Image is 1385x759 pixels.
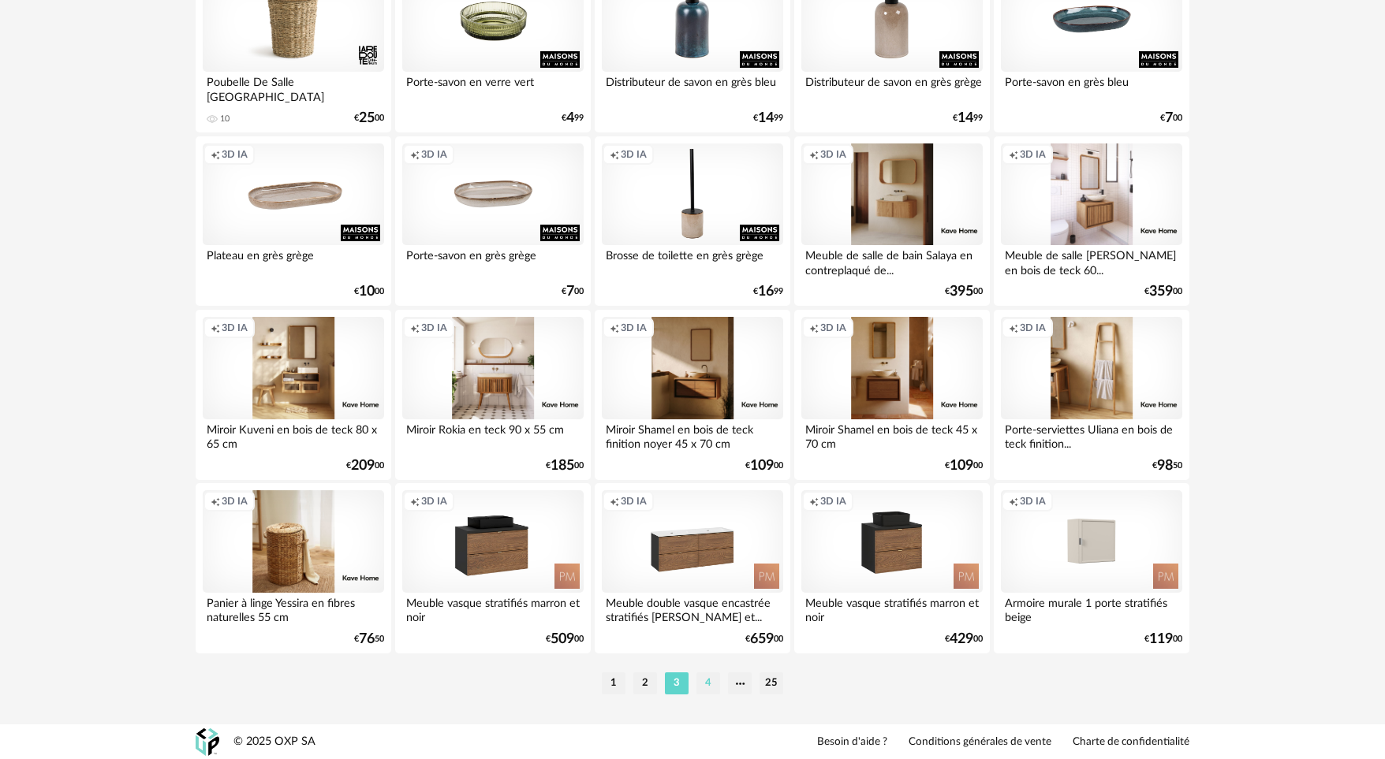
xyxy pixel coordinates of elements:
div: Distributeur de savon en grès bleu [602,72,783,103]
span: 109 [950,460,973,471]
span: Creation icon [809,495,819,508]
span: 509 [551,634,574,645]
a: Creation icon 3D IA Miroir Rokia en teck 90 x 55 cm €18500 [395,310,591,480]
div: € 00 [562,286,584,297]
div: Brosse de toilette en grès grège [602,245,783,277]
div: © 2025 OXP SA [233,735,315,750]
div: Plateau en grès grège [203,245,384,277]
span: 209 [351,460,375,471]
span: 3D IA [621,495,647,508]
span: Creation icon [410,495,420,508]
span: 14 [958,113,973,124]
div: € 00 [745,460,783,471]
a: Creation icon 3D IA Meuble vasque stratifiés marron et noir €50900 [395,483,591,653]
a: Conditions générales de vente [909,735,1051,750]
span: 3D IA [1020,495,1046,508]
span: 25 [359,113,375,124]
div: € 99 [753,286,783,297]
li: 25 [760,672,783,694]
span: Creation icon [211,148,220,161]
a: Creation icon 3D IA Miroir Shamel en bois de teck 45 x 70 cm €10900 [794,310,990,480]
span: 429 [950,634,973,645]
span: 119 [1149,634,1173,645]
div: € 00 [945,460,983,471]
a: Creation icon 3D IA Meuble vasque stratifiés marron et noir €42900 [794,483,990,653]
div: Meuble vasque stratifiés marron et noir [801,593,983,624]
div: 10 [220,113,230,125]
span: 659 [750,634,774,645]
div: € 50 [1152,460,1182,471]
span: 3D IA [421,322,447,334]
span: 395 [950,286,973,297]
span: 109 [750,460,774,471]
div: Miroir Rokia en teck 90 x 55 cm [402,419,584,451]
div: € 00 [945,286,983,297]
div: Meuble de salle [PERSON_NAME] en bois de teck 60... [1001,245,1182,277]
span: 4 [566,113,574,124]
span: Creation icon [211,322,220,334]
div: € 00 [354,286,384,297]
span: 10 [359,286,375,297]
div: € 00 [546,460,584,471]
span: 3D IA [820,322,846,334]
span: 185 [551,460,574,471]
a: Creation icon 3D IA Miroir Shamel en bois de teck finition noyer 45 x 70 cm €10900 [595,310,790,480]
a: Charte de confidentialité [1073,735,1189,750]
div: Miroir Kuveni en bois de teck 80 x 65 cm [203,419,384,451]
span: Creation icon [610,495,619,508]
span: 98 [1157,460,1173,471]
span: 3D IA [421,495,447,508]
div: Miroir Shamel en bois de teck 45 x 70 cm [801,419,983,451]
div: Porte-savon en grès grège [402,245,584,277]
span: 3D IA [820,148,846,161]
a: Creation icon 3D IA Porte-savon en grès grège €700 [395,136,591,307]
div: Meuble de salle de bain Salaya en contreplaqué de... [801,245,983,277]
span: Creation icon [211,495,220,508]
div: € 00 [745,634,783,645]
span: 7 [1165,113,1173,124]
span: 14 [758,113,774,124]
div: Meuble double vasque encastrée stratifiés [PERSON_NAME] et... [602,593,783,624]
a: Besoin d'aide ? [817,735,887,750]
span: 359 [1149,286,1173,297]
a: Creation icon 3D IA Panier à linge Yessira en fibres naturelles 55 cm €7650 [196,483,391,653]
div: Distributeur de savon en grès grège [801,72,983,103]
a: Creation icon 3D IA Meuble double vasque encastrée stratifiés [PERSON_NAME] et... €65900 [595,483,790,653]
a: Creation icon 3D IA Armoire murale 1 porte stratifiés beige €11900 [994,483,1189,653]
div: Panier à linge Yessira en fibres naturelles 55 cm [203,593,384,624]
div: Miroir Shamel en bois de teck finition noyer 45 x 70 cm [602,419,783,451]
div: Porte-savon en verre vert [402,72,584,103]
div: € 00 [354,113,384,124]
span: Creation icon [410,322,420,334]
li: 2 [633,672,657,694]
span: Creation icon [610,148,619,161]
span: 3D IA [222,148,248,161]
span: Creation icon [809,322,819,334]
div: € 00 [546,634,584,645]
span: 3D IA [222,495,248,508]
a: Creation icon 3D IA Plateau en grès grège €1000 [196,136,391,307]
span: 3D IA [1020,322,1046,334]
span: Creation icon [1009,148,1018,161]
div: € 99 [953,113,983,124]
span: 3D IA [820,495,846,508]
span: 7 [566,286,574,297]
div: € 99 [562,113,584,124]
span: 3D IA [621,322,647,334]
div: Poubelle De Salle [GEOGRAPHIC_DATA] [203,72,384,103]
span: 3D IA [621,148,647,161]
div: Porte-serviettes Uliana en bois de teck finition... [1001,419,1182,451]
a: Creation icon 3D IA Miroir Kuveni en bois de teck 80 x 65 cm €20900 [196,310,391,480]
span: 16 [758,286,774,297]
span: Creation icon [1009,322,1018,334]
li: 3 [665,672,689,694]
a: Creation icon 3D IA Meuble de salle [PERSON_NAME] en bois de teck 60... €35900 [994,136,1189,307]
div: Porte-savon en grès bleu [1001,72,1182,103]
li: 1 [602,672,625,694]
span: 3D IA [1020,148,1046,161]
img: OXP [196,728,219,756]
div: € 50 [354,634,384,645]
li: 4 [696,672,720,694]
a: Creation icon 3D IA Meuble de salle de bain Salaya en contreplaqué de... €39500 [794,136,990,307]
div: € 00 [945,634,983,645]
